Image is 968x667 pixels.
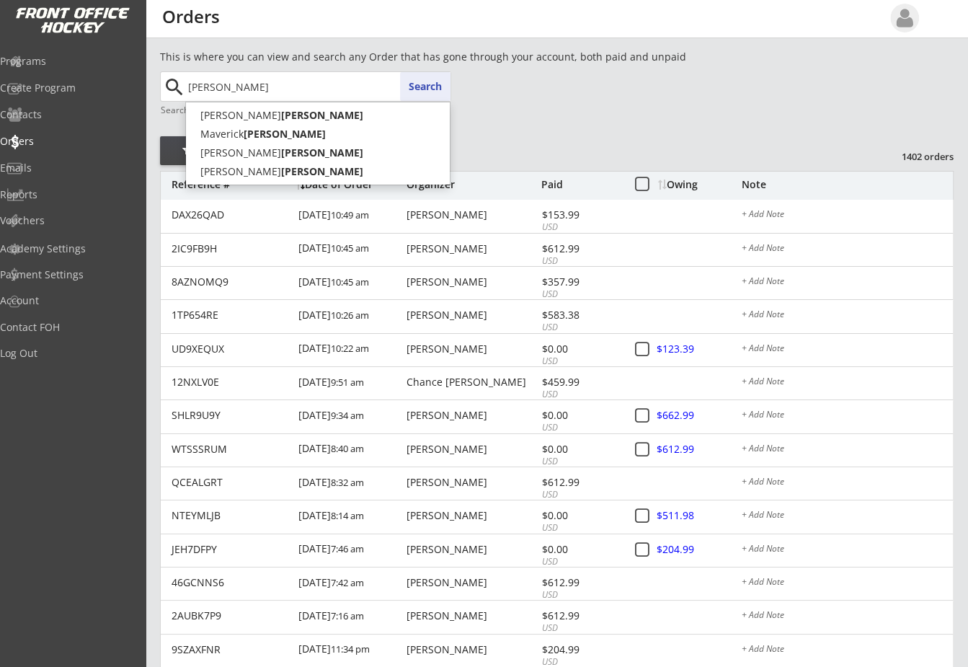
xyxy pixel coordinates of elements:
[331,542,364,555] font: 7:46 am
[296,180,403,190] div: Date of Order
[542,277,619,287] div: $357.99
[281,164,363,178] strong: [PERSON_NAME]
[742,310,953,322] div: + Add Note
[331,509,364,522] font: 8:14 am
[298,567,403,600] div: [DATE]
[542,255,619,268] div: USD
[407,444,538,454] div: [PERSON_NAME]
[172,180,289,190] div: Reference #
[542,589,619,601] div: USD
[742,244,953,255] div: + Add Note
[281,108,363,122] strong: [PERSON_NAME]
[542,422,619,434] div: USD
[185,72,450,101] input: Start typing name...
[407,611,538,621] div: [PERSON_NAME]
[172,344,290,354] div: UD9XEQUX
[331,442,364,455] font: 8:40 am
[657,410,740,420] div: $662.99
[742,180,954,190] div: Note
[281,146,363,159] strong: [PERSON_NAME]
[742,277,953,288] div: + Add Note
[407,310,538,320] div: [PERSON_NAME]
[742,377,953,389] div: + Add Note
[542,322,619,334] div: USD
[298,635,403,667] div: [DATE]
[742,410,953,422] div: + Add Note
[331,342,369,355] font: 10:22 am
[742,611,953,622] div: + Add Note
[542,355,619,368] div: USD
[298,534,403,567] div: [DATE]
[172,244,290,254] div: 2IC9FB9H
[542,578,619,588] div: $612.99
[172,444,290,454] div: WTSSSRUM
[298,234,403,266] div: [DATE]
[186,106,450,125] p: [PERSON_NAME]
[542,522,619,534] div: USD
[542,344,619,354] div: $0.00
[407,544,538,555] div: [PERSON_NAME]
[541,180,619,190] div: Paid
[407,210,538,220] div: [PERSON_NAME]
[542,456,619,468] div: USD
[331,275,369,288] font: 10:45 am
[298,200,403,232] div: [DATE]
[658,180,741,190] div: Owing
[657,511,740,521] div: $511.98
[542,622,619,635] div: USD
[298,434,403,467] div: [DATE]
[657,344,740,354] div: $123.39
[407,344,538,354] div: [PERSON_NAME]
[542,288,619,301] div: USD
[186,162,450,181] p: [PERSON_NAME]
[407,244,538,254] div: [PERSON_NAME]
[407,277,538,287] div: [PERSON_NAME]
[172,645,290,655] div: 9SZAXFNR
[331,376,364,389] font: 9:51 am
[542,244,619,254] div: $612.99
[186,143,450,162] p: [PERSON_NAME]
[742,578,953,589] div: + Add Note
[407,377,538,387] div: Chance [PERSON_NAME]
[298,267,403,299] div: [DATE]
[331,309,369,322] font: 10:26 am
[542,544,619,555] div: $0.00
[172,611,290,621] div: 2AUBK7P9
[742,645,953,656] div: + Add Note
[542,310,619,320] div: $583.38
[542,444,619,454] div: $0.00
[331,642,370,655] font: 11:34 pm
[161,105,202,115] div: Search by
[407,645,538,655] div: [PERSON_NAME]
[162,76,186,99] button: search
[298,400,403,433] div: [DATE]
[879,150,954,163] div: 1402 orders
[331,609,364,622] font: 7:16 am
[298,334,403,366] div: [DATE]
[298,500,403,533] div: [DATE]
[298,300,403,332] div: [DATE]
[407,410,538,420] div: [PERSON_NAME]
[331,576,364,589] font: 7:42 am
[542,210,619,220] div: $153.99
[172,578,290,588] div: 46GCNNS6
[172,477,290,487] div: QCEALGRT
[742,544,953,556] div: + Add Note
[542,221,619,234] div: USD
[742,344,953,355] div: + Add Note
[407,578,538,588] div: [PERSON_NAME]
[542,489,619,501] div: USD
[331,476,364,489] font: 8:32 am
[742,477,953,489] div: + Add Note
[160,50,768,64] div: This is where you can view and search any Order that has gone through your account, both paid and...
[657,444,740,454] div: $612.99
[172,210,290,220] div: DAX26QAD
[172,544,290,555] div: JEH7DFPY
[172,277,290,287] div: 8AZNOMQ9
[407,511,538,521] div: [PERSON_NAME]
[742,511,953,522] div: + Add Note
[400,72,450,101] button: Search
[172,377,290,387] div: 12NXLV0E
[407,477,538,487] div: [PERSON_NAME]
[244,127,326,141] strong: [PERSON_NAME]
